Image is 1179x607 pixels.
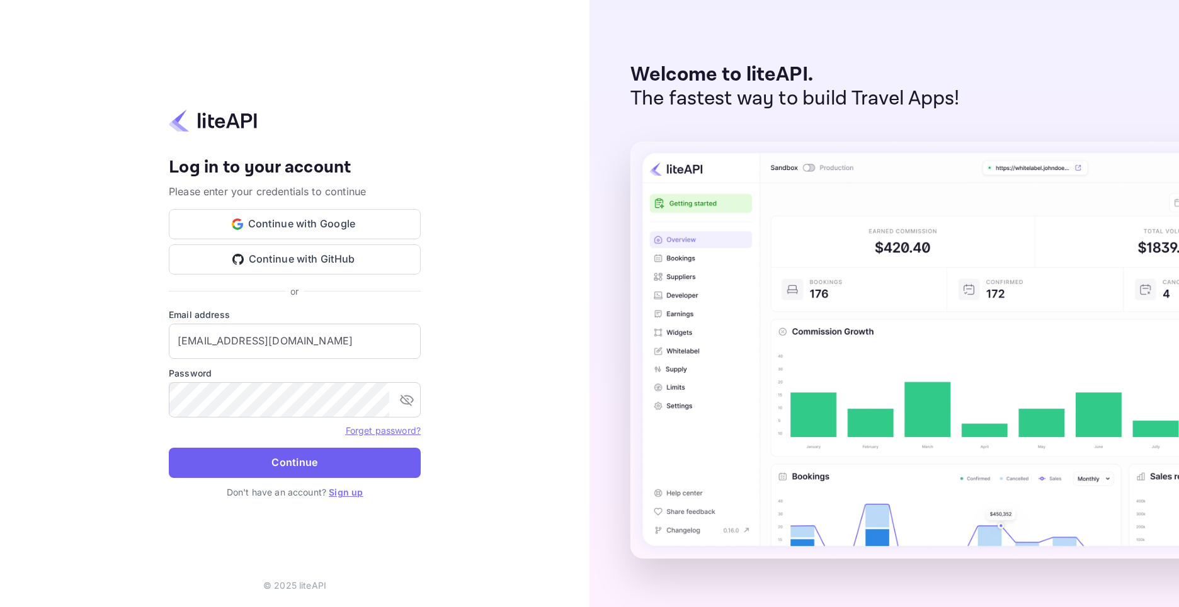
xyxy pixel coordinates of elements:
[346,425,421,436] a: Forget password?
[290,285,299,298] p: or
[329,487,363,497] a: Sign up
[169,485,421,499] p: Don't have an account?
[169,324,421,359] input: Enter your email address
[346,424,421,436] a: Forget password?
[630,63,960,87] p: Welcome to liteAPI.
[169,366,421,380] label: Password
[169,157,421,179] h4: Log in to your account
[394,387,419,412] button: toggle password visibility
[169,244,421,275] button: Continue with GitHub
[169,108,257,133] img: liteapi
[169,308,421,321] label: Email address
[169,184,421,199] p: Please enter your credentials to continue
[169,448,421,478] button: Continue
[169,209,421,239] button: Continue with Google
[263,579,326,592] p: © 2025 liteAPI
[630,87,960,111] p: The fastest way to build Travel Apps!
